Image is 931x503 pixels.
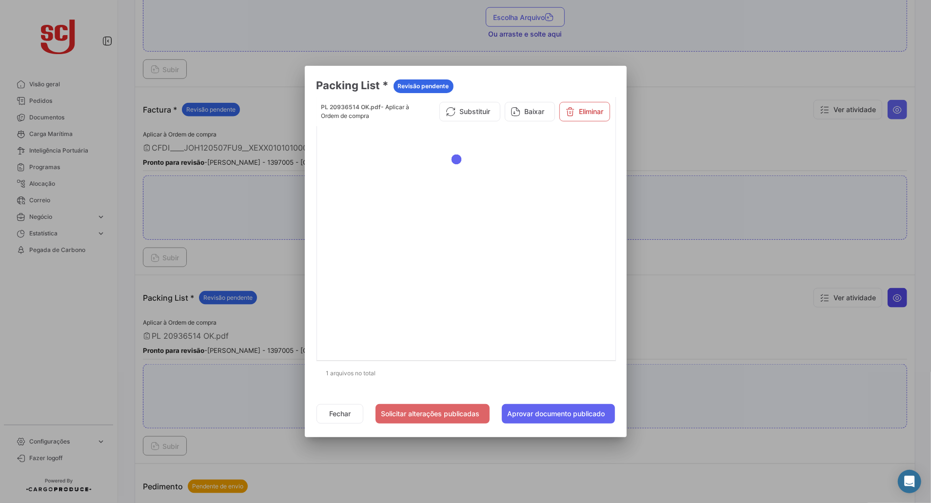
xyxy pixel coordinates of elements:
[321,103,381,111] span: PL 20936514 OK.pdf
[398,82,449,91] span: Revisão pendente
[898,470,921,493] div: Abrir Intercom Messenger
[559,102,610,121] button: Eliminar
[502,404,615,424] button: Aprovar documento publicado
[505,102,555,121] button: Baixar
[317,404,363,424] button: Fechar
[376,404,490,424] button: Solicitar alterações publicadas
[317,361,615,386] div: 1 arquivos no total
[317,77,615,93] h3: Packing List *
[439,102,500,121] button: Substituir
